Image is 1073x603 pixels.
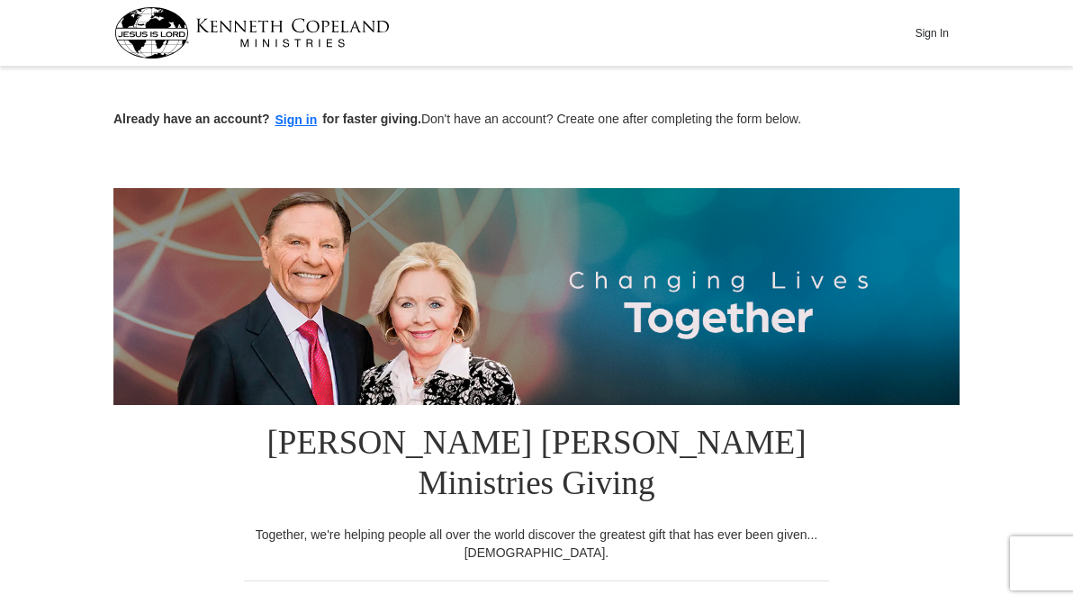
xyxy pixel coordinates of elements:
p: Don't have an account? Create one after completing the form below. [113,110,960,130]
h1: [PERSON_NAME] [PERSON_NAME] Ministries Giving [244,405,829,526]
img: kcm-header-logo.svg [114,7,390,58]
strong: Already have an account? for faster giving. [113,112,421,126]
button: Sign In [905,19,959,47]
button: Sign in [270,110,323,130]
div: Together, we're helping people all over the world discover the greatest gift that has ever been g... [244,526,829,562]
